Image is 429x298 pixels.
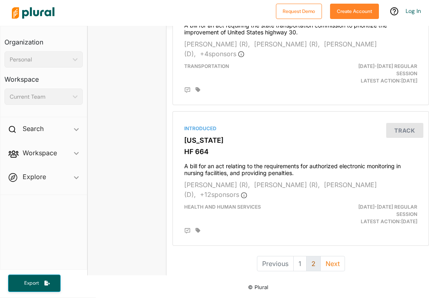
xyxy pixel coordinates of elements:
[184,18,417,36] h4: A bill for an act requiring the state transportation commission to prioritize the improvement of ...
[330,4,379,19] button: Create Account
[330,6,379,15] a: Create Account
[200,190,247,199] span: + 12 sponsor s
[196,87,200,93] div: Add tags
[23,124,44,133] h2: Search
[184,40,377,58] span: [PERSON_NAME] (D),
[320,256,345,271] button: Next
[358,63,417,76] span: [DATE]-[DATE] Regular Session
[184,204,261,210] span: Health and Human Services
[276,6,322,15] a: Request Demo
[184,40,250,48] span: [PERSON_NAME] (R),
[196,228,200,233] div: Add tags
[248,284,268,290] small: © Plural
[306,256,321,271] button: 2
[8,275,61,292] button: Export
[358,204,417,217] span: [DATE]-[DATE] Regular Session
[184,87,191,93] div: Add Position Statement
[184,159,417,177] h4: A bill for an act relating to the requirements for authorized electronic monitoring in nursing fa...
[254,40,320,48] span: [PERSON_NAME] (R),
[184,125,417,132] div: Introduced
[276,4,322,19] button: Request Demo
[4,68,83,85] h3: Workspace
[184,228,191,234] div: Add Position Statement
[4,30,83,48] h3: Organization
[200,50,244,58] span: + 4 sponsor s
[406,7,421,15] a: Log In
[184,148,417,156] h3: HF 664
[184,181,250,189] span: [PERSON_NAME] (R),
[386,123,423,138] button: Track
[19,280,44,287] span: Export
[10,93,69,101] div: Current Team
[254,181,320,189] span: [PERSON_NAME] (R),
[184,181,377,199] span: [PERSON_NAME] (D),
[184,63,229,69] span: Transportation
[10,55,69,64] div: Personal
[184,136,417,144] h3: [US_STATE]
[342,63,423,85] div: Latest Action: [DATE]
[342,203,423,225] div: Latest Action: [DATE]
